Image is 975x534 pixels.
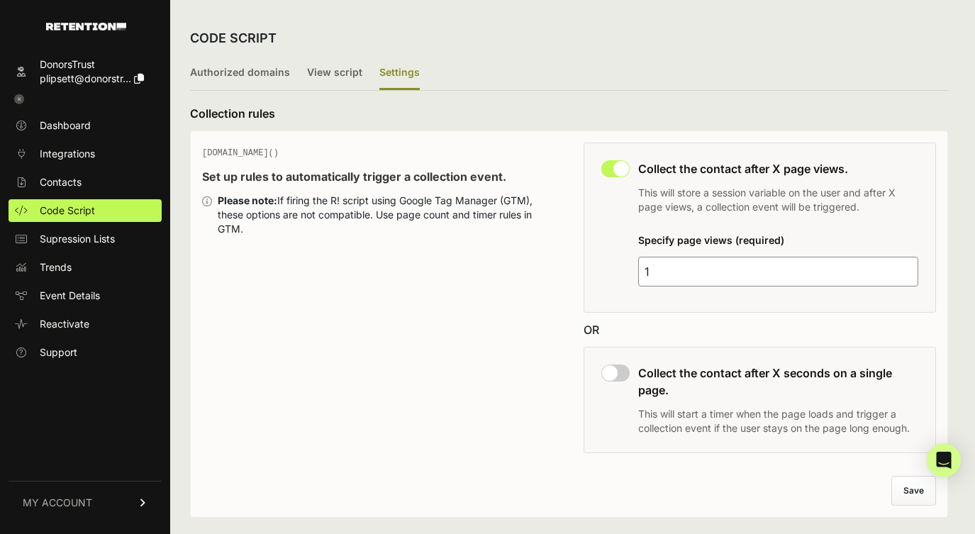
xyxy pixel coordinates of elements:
[40,289,100,303] span: Event Details
[584,321,937,338] div: OR
[9,143,162,165] a: Integrations
[638,160,919,177] h3: Collect the contact after X page views.
[202,148,279,158] span: [DOMAIN_NAME]()
[40,175,82,189] span: Contacts
[218,194,555,236] div: If firing the R! script using Google Tag Manager (GTM), these options are not compatible. Use pag...
[40,317,89,331] span: Reactivate
[638,234,784,246] label: Specify page views (required)
[202,169,506,184] strong: Set up rules to automatically trigger a collection event.
[23,496,92,510] span: MY ACCOUNT
[40,345,77,360] span: Support
[40,232,115,246] span: Supression Lists
[46,23,126,30] img: Retention.com
[218,194,277,206] strong: Please note:
[638,186,919,214] p: This will store a session variable on the user and after X page views, a collection event will be...
[891,476,936,506] button: Save
[9,313,162,335] a: Reactivate
[638,365,919,399] h3: Collect the contact after X seconds on a single page.
[638,407,919,435] p: This will start a timer when the page loads and trigger a collection event if the user stays on t...
[9,114,162,137] a: Dashboard
[9,481,162,524] a: MY ACCOUNT
[40,204,95,218] span: Code Script
[9,256,162,279] a: Trends
[190,105,948,122] h3: Collection rules
[9,171,162,194] a: Contacts
[307,57,362,90] label: View script
[9,228,162,250] a: Supression Lists
[40,260,72,274] span: Trends
[40,118,91,133] span: Dashboard
[40,147,95,161] span: Integrations
[190,57,290,90] label: Authorized domains
[379,57,420,90] label: Settings
[9,284,162,307] a: Event Details
[927,443,961,477] div: Open Intercom Messenger
[9,341,162,364] a: Support
[40,72,131,84] span: plipsett@donorstr...
[9,53,162,90] a: DonorsTrust plipsett@donorstr...
[638,257,919,287] input: 4
[9,199,162,222] a: Code Script
[40,57,144,72] div: DonorsTrust
[190,28,277,48] h2: CODE SCRIPT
